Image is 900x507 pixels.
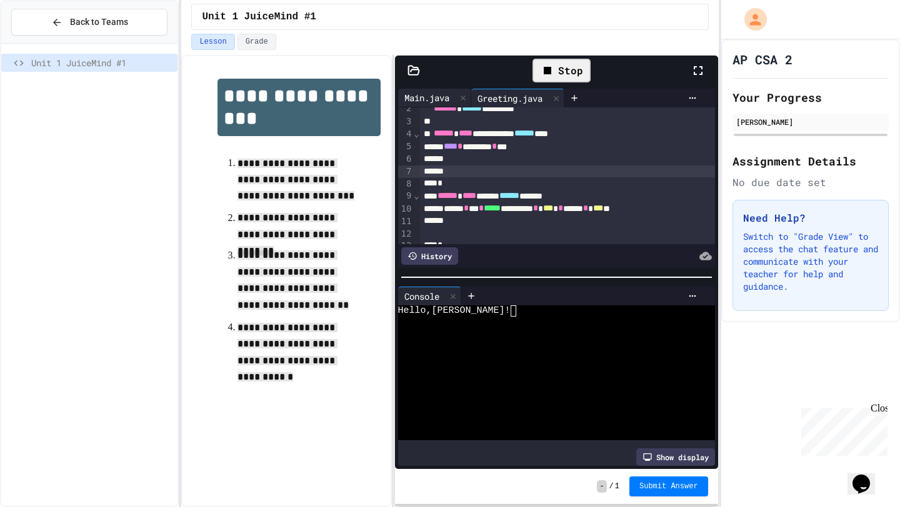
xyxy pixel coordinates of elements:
[398,190,414,202] div: 9
[398,153,414,165] div: 6
[398,305,511,317] span: Hello,[PERSON_NAME]!
[398,102,414,115] div: 2
[31,56,172,69] span: Unit 1 JuiceMind #1
[636,448,715,466] div: Show display
[398,140,414,153] div: 5
[732,51,792,68] h1: AP CSA 2
[70,16,128,29] span: Back to Teams
[398,203,414,215] div: 10
[847,457,887,495] iframe: chat widget
[398,240,414,252] div: 13
[11,9,167,36] button: Back to Teams
[398,228,414,240] div: 12
[401,247,458,265] div: History
[639,481,698,491] span: Submit Answer
[237,34,276,50] button: Grade
[532,59,591,82] div: Stop
[629,476,708,496] button: Submit Answer
[398,290,446,303] div: Console
[597,480,606,493] span: -
[743,230,878,293] p: Switch to "Grade View" to access the chat feature and communicate with your teacher for help and ...
[732,89,889,106] h2: Your Progress
[732,175,889,190] div: No due date set
[5,5,86,79] div: Chat with us now!Close
[398,91,456,104] div: Main.java
[398,165,414,178] div: 7
[398,178,414,190] div: 8
[471,92,549,105] div: Greeting.java
[413,129,419,139] span: Fold line
[398,287,461,305] div: Console
[191,34,234,50] button: Lesson
[398,116,414,128] div: 3
[398,89,471,107] div: Main.java
[731,5,770,34] div: My Account
[398,128,414,140] div: 4
[413,190,419,200] span: Fold line
[609,481,614,491] span: /
[732,152,889,170] h2: Assignment Details
[398,215,414,228] div: 11
[796,403,887,456] iframe: chat widget
[471,89,564,107] div: Greeting.java
[736,116,885,127] div: [PERSON_NAME]
[615,481,619,491] span: 1
[743,210,878,225] h3: Need Help?
[202,9,316,24] span: Unit 1 JuiceMind #1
